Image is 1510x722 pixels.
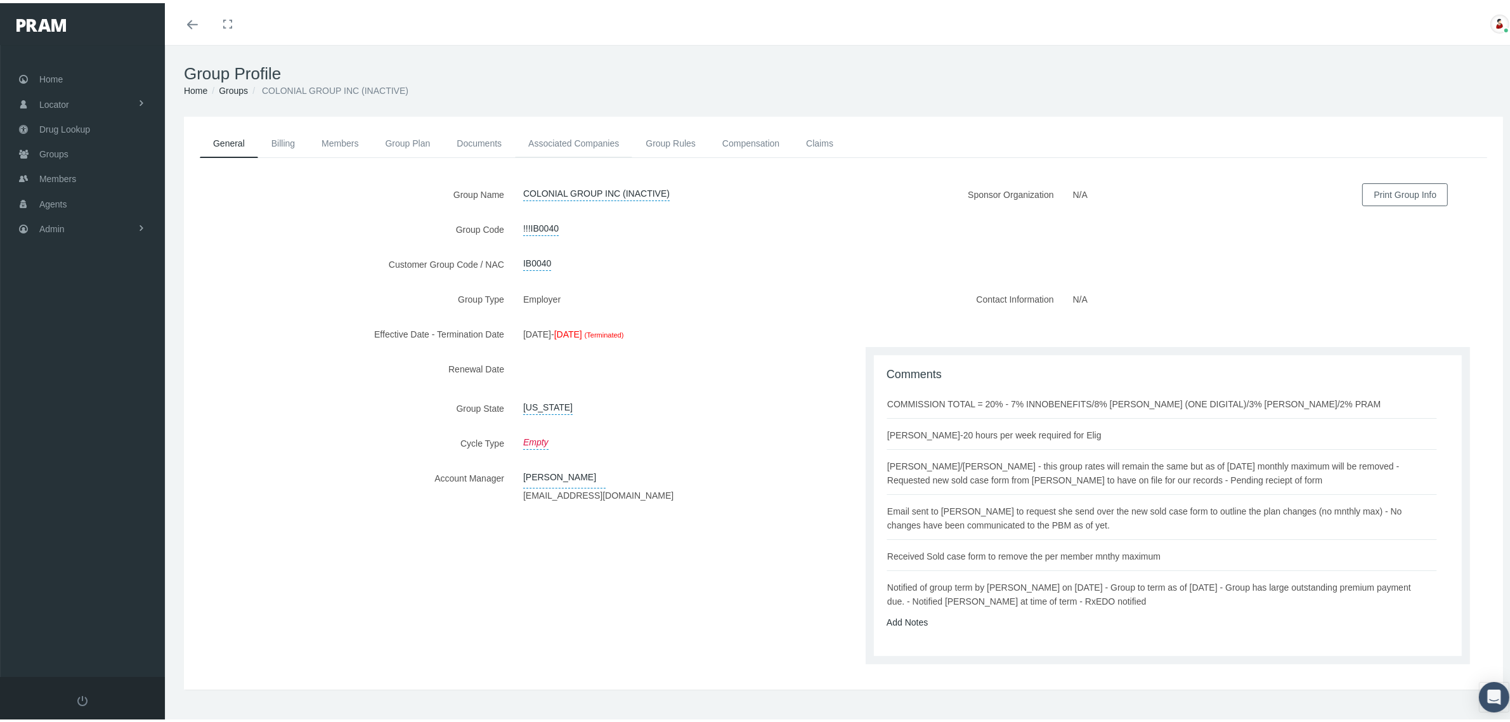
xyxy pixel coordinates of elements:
[843,285,1064,331] label: Contact Information
[39,114,90,138] span: Drug Lookup
[523,464,606,485] a: [PERSON_NAME]
[887,546,1173,560] div: Received Sold case form to remove the per member mnthy maximum
[39,89,69,114] span: Locator
[39,139,68,163] span: Groups
[1073,285,1097,303] label: N/A
[16,16,66,29] img: PRAM_20_x_78.png
[887,577,1436,605] div: Notified of group term by [PERSON_NAME] on [DATE] - Group to term as of [DATE] - Group has large ...
[1073,180,1097,202] label: N/A
[184,429,514,451] label: Cycle Type
[308,126,372,154] a: Members
[523,215,559,233] a: !!!IB0040
[184,215,514,237] label: Group Code
[39,164,76,188] span: Members
[523,394,573,412] a: [US_STATE]
[887,614,928,624] a: Add Notes
[184,61,1503,81] h1: Group Profile
[887,394,1393,408] div: COMMISSION TOTAL = 20% - 7% INNOBENEFITS/8% [PERSON_NAME] (ONE DIGITAL)/3% [PERSON_NAME]/2% PRAM
[793,126,847,154] a: Claims
[219,82,248,93] a: Groups
[184,180,514,202] label: Group Name
[262,82,408,93] span: COLONIAL GROUP INC (INACTIVE)
[184,394,514,416] label: Group State
[443,126,515,154] a: Documents
[514,320,843,342] div: -
[523,429,549,447] span: Empty
[39,189,67,213] span: Agents
[523,485,674,499] label: [EMAIL_ADDRESS][DOMAIN_NAME]
[523,250,551,268] a: IB0040
[523,180,670,198] a: COLONIAL GROUP INC (INACTIVE)
[258,126,308,154] a: Billing
[184,464,514,504] label: Account Manager
[39,64,63,88] span: Home
[184,320,514,342] label: Effective Date - Termination Date
[843,180,1064,209] label: Sponsor Organization
[1479,679,1509,709] div: Open Intercom Messenger
[709,126,793,154] a: Compensation
[184,355,514,381] label: Renewal Date
[1362,180,1448,203] button: Print Group Info
[887,365,1449,379] h1: Comments
[585,322,634,341] label: (Terminated)
[39,214,65,238] span: Admin
[887,456,1436,484] div: [PERSON_NAME]/[PERSON_NAME] - this group rates will remain the same but as of [DATE] monthly maxi...
[523,285,570,307] label: Employer
[515,126,632,154] a: Associated Companies
[372,126,444,154] a: Group Plan
[887,425,1114,439] div: [PERSON_NAME]-20 hours per week required for Elig
[184,285,514,307] label: Group Type
[1490,11,1509,30] img: S_Profile_Picture_701.jpg
[184,82,207,93] a: Home
[554,320,582,342] label: [DATE]
[887,501,1436,529] div: Email sent to [PERSON_NAME] to request she send over the new sold case form to outline the plan c...
[200,126,258,155] a: General
[632,126,709,154] a: Group Rules
[523,320,551,342] label: [DATE]
[184,250,514,272] label: Customer Group Code / NAC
